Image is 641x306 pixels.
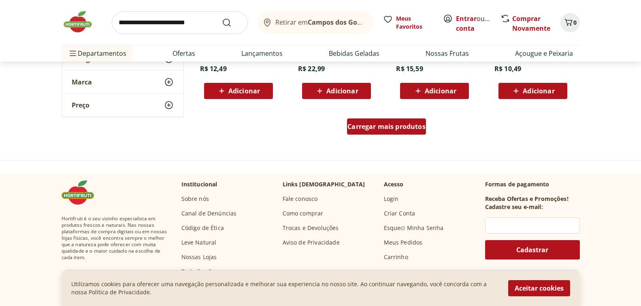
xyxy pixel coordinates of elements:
a: Carrinho [384,253,408,261]
a: Nossas Lojas [181,253,217,261]
h3: Receba Ofertas e Promoções! [485,195,569,203]
a: Entrar [456,14,477,23]
p: Links [DEMOGRAPHIC_DATA] [283,180,365,188]
span: Carregar mais produtos [347,123,426,130]
img: Hortifruti [62,180,102,205]
a: Nossas Frutas [426,49,469,58]
a: Canal de Denúncias [181,209,237,217]
button: Marca [62,71,183,93]
a: Açougue e Peixaria [515,49,573,58]
a: Fale conosco [283,195,318,203]
span: Adicionar [326,88,358,94]
a: Criar Conta [384,209,415,217]
span: Hortifruti é o seu vizinho especialista em produtos frescos e naturais. Nas nossas plataformas de... [62,215,168,261]
button: Adicionar [400,83,469,99]
a: Código de Ética [181,224,224,232]
p: Institucional [181,180,217,188]
a: Bebidas Geladas [329,49,379,58]
a: Ofertas [172,49,195,58]
a: Como comprar [283,209,324,217]
span: Preço [72,101,89,109]
input: search [112,11,248,34]
button: Menu [68,44,78,63]
button: Retirar emCampos dos Goytacazes/[GEOGRAPHIC_DATA] [258,11,373,34]
span: R$ 12,49 [200,64,227,73]
a: Sobre nós [181,195,209,203]
span: Marca [72,78,92,86]
a: Trocas e Devoluções [283,224,339,232]
span: Adicionar [228,88,260,94]
p: Utilizamos cookies para oferecer uma navegação personalizada e melhorar sua experiencia no nosso ... [71,280,498,296]
span: Adicionar [523,88,554,94]
img: Hortifruti [62,10,102,34]
span: Cadastrar [516,247,548,253]
a: Login [384,195,399,203]
button: Aceitar cookies [508,280,570,296]
a: Trabalhe Conosco [181,268,231,276]
p: Acesso [384,180,404,188]
a: Carregar mais produtos [347,118,426,138]
button: Preço [62,94,183,116]
span: Adicionar [425,88,456,94]
button: Adicionar [498,83,567,99]
button: Adicionar [302,83,371,99]
button: Adicionar [204,83,273,99]
span: R$ 22,99 [298,64,325,73]
a: Aviso de Privacidade [283,238,340,247]
span: ou [456,14,492,33]
span: Meus Favoritos [396,15,433,31]
b: Campos dos Goytacazes/[GEOGRAPHIC_DATA] [308,18,455,27]
span: R$ 10,49 [494,64,521,73]
a: Meus Favoritos [383,15,433,31]
span: 0 [573,19,577,26]
p: Formas de pagamento [485,180,580,188]
a: Esqueci Minha Senha [384,224,444,232]
button: Carrinho [560,13,580,32]
a: Lançamentos [241,49,283,58]
a: Comprar Novamente [512,14,550,33]
a: Criar conta [456,14,500,33]
span: Retirar em [275,19,365,26]
a: Leve Natural [181,238,217,247]
span: Departamentos [68,44,126,63]
span: R$ 15,59 [396,64,423,73]
h3: Cadastre seu e-mail: [485,203,543,211]
button: Submit Search [222,18,241,27]
a: Meus Pedidos [384,238,423,247]
button: Cadastrar [485,240,580,260]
